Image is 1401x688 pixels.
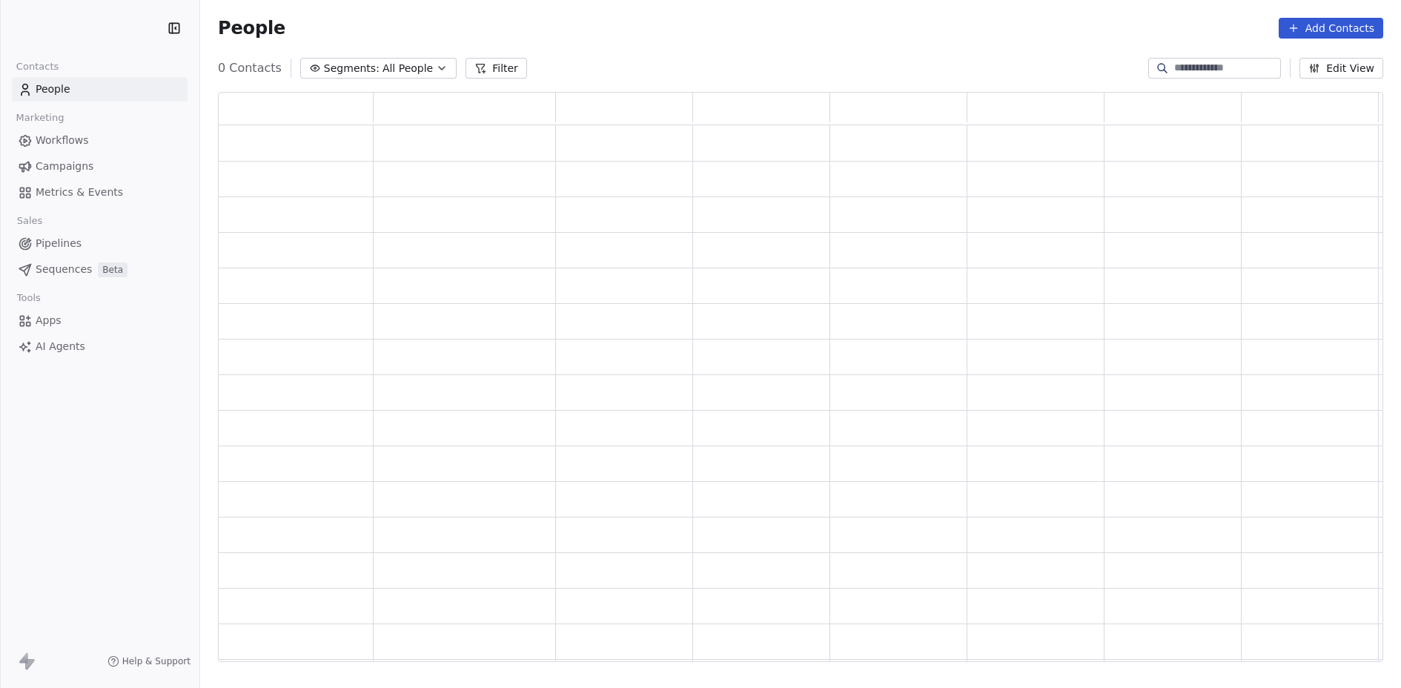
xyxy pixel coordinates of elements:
span: Beta [98,262,127,277]
a: Help & Support [107,655,191,667]
span: Sales [10,210,49,232]
span: AI Agents [36,339,85,354]
button: Edit View [1299,58,1383,79]
a: Campaigns [12,154,188,179]
button: Filter [466,58,527,79]
span: Metrics & Events [36,185,123,200]
a: Apps [12,308,188,333]
span: All People [382,61,433,76]
span: People [218,17,285,39]
span: Segments: [324,61,380,76]
span: People [36,82,70,97]
span: Marketing [10,107,70,129]
a: SequencesBeta [12,257,188,282]
span: Workflows [36,133,89,148]
span: 0 Contacts [218,59,282,77]
a: Workflows [12,128,188,153]
a: People [12,77,188,102]
span: Tools [10,287,47,309]
span: Campaigns [36,159,93,174]
span: Pipelines [36,236,82,251]
span: Contacts [10,56,65,78]
a: Pipelines [12,231,188,256]
span: Help & Support [122,655,191,667]
a: AI Agents [12,334,188,359]
a: Metrics & Events [12,180,188,205]
span: Sequences [36,262,92,277]
span: Apps [36,313,62,328]
button: Add Contacts [1279,18,1383,39]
